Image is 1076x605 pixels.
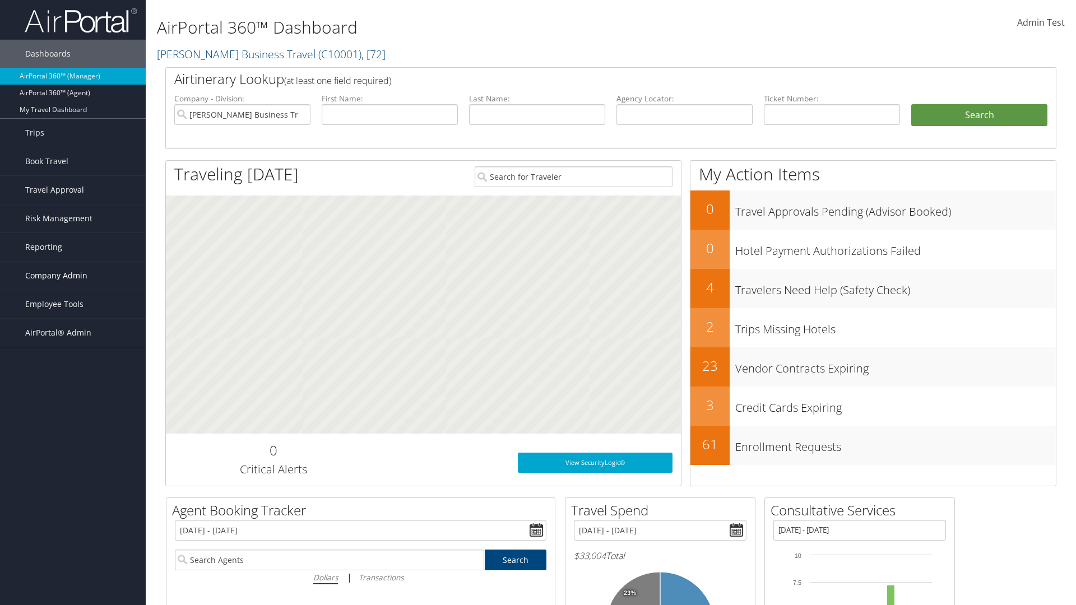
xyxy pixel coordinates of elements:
[735,434,1056,455] h3: Enrollment Requests
[690,269,1056,308] a: 4Travelers Need Help (Safety Check)
[25,290,84,318] span: Employee Tools
[172,501,555,520] h2: Agent Booking Tracker
[174,162,299,186] h1: Traveling [DATE]
[771,501,954,520] h2: Consultative Services
[690,426,1056,465] a: 61Enrollment Requests
[322,93,458,104] label: First Name:
[174,69,973,89] h2: Airtinerary Lookup
[313,572,338,583] i: Dollars
[157,16,762,39] h1: AirPortal 360™ Dashboard
[174,462,372,477] h3: Critical Alerts
[574,550,746,562] h6: Total
[174,441,372,460] h2: 0
[318,46,361,62] span: ( C10001 )
[25,262,87,290] span: Company Admin
[793,579,801,586] tspan: 7.5
[911,104,1047,127] button: Search
[735,316,1056,337] h3: Trips Missing Hotels
[485,550,547,570] a: Search
[690,347,1056,387] a: 23Vendor Contracts Expiring
[690,199,730,218] h2: 0
[624,590,636,597] tspan: 23%
[1017,16,1065,29] span: Admin Test
[690,356,730,375] h2: 23
[735,277,1056,298] h3: Travelers Need Help (Safety Check)
[518,453,672,473] a: View SecurityLogic®
[735,355,1056,376] h3: Vendor Contracts Expiring
[690,230,1056,269] a: 0Hotel Payment Authorizations Failed
[690,435,730,454] h2: 61
[25,7,137,34] img: airportal-logo.png
[690,395,730,415] h2: 3
[764,93,900,104] label: Ticket Number:
[616,93,753,104] label: Agency Locator:
[735,394,1056,416] h3: Credit Cards Expiring
[25,176,84,204] span: Travel Approval
[571,501,755,520] h2: Travel Spend
[690,190,1056,230] a: 0Travel Approvals Pending (Advisor Booked)
[469,93,605,104] label: Last Name:
[25,147,68,175] span: Book Travel
[25,40,71,68] span: Dashboards
[795,552,801,559] tspan: 10
[25,319,91,347] span: AirPortal® Admin
[284,75,391,87] span: (at least one field required)
[690,278,730,297] h2: 4
[174,93,310,104] label: Company - Division:
[690,387,1056,426] a: 3Credit Cards Expiring
[735,238,1056,259] h3: Hotel Payment Authorizations Failed
[25,204,92,232] span: Risk Management
[574,550,606,562] span: $33,004
[359,572,403,583] i: Transactions
[690,308,1056,347] a: 2Trips Missing Hotels
[175,570,546,584] div: |
[690,239,730,258] h2: 0
[735,198,1056,220] h3: Travel Approvals Pending (Advisor Booked)
[157,46,386,62] a: [PERSON_NAME] Business Travel
[25,233,62,261] span: Reporting
[361,46,386,62] span: , [ 72 ]
[475,166,672,187] input: Search for Traveler
[1017,6,1065,40] a: Admin Test
[175,550,484,570] input: Search Agents
[690,317,730,336] h2: 2
[690,162,1056,186] h1: My Action Items
[25,119,44,147] span: Trips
